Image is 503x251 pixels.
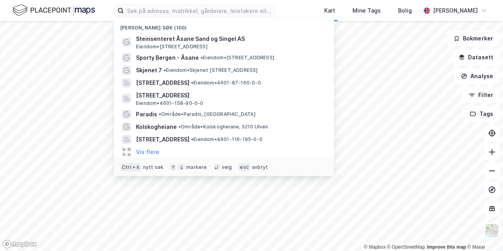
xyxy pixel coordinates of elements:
span: • [163,67,166,73]
span: Eiendom • 4601-116-195-0-0 [191,136,263,143]
span: Paradis [136,110,157,119]
button: Tags [463,106,500,122]
div: Kart [324,6,335,15]
span: • [159,111,161,117]
iframe: Chat Widget [464,213,503,251]
span: Eiendom • 4601-158-90-0-0 [136,100,204,106]
a: Mapbox [364,244,386,250]
a: Improve this map [427,244,466,250]
span: • [191,136,193,142]
div: Bolig [398,6,412,15]
span: Steinsenteret Åsane Sand og Singel AS [136,34,325,44]
span: Sporty Bergen - Åsane [136,53,199,62]
a: Mapbox homepage [2,240,37,249]
span: Skjenet 7 [136,66,162,75]
button: Filter [462,87,500,103]
span: [STREET_ADDRESS] [136,135,189,144]
div: avbryt [252,164,268,170]
button: Datasett [452,49,500,65]
div: [PERSON_NAME] søk (100) [114,18,334,33]
span: • [191,80,193,86]
input: Søk på adresse, matrikkel, gårdeiere, leietakere eller personer [124,5,274,16]
button: Bokmerker [447,31,500,46]
div: esc [238,163,250,171]
div: Mine Tags [352,6,381,15]
span: • [200,55,203,60]
div: velg [222,164,232,170]
span: Kolskogheiane [136,122,177,132]
span: Eiendom • 4601-87-160-0-0 [191,80,261,86]
span: Eiendom • [STREET_ADDRESS] [136,44,207,50]
a: OpenStreetMap [387,244,425,250]
span: Område • Paradis, [GEOGRAPHIC_DATA] [159,111,255,117]
div: markere [186,164,207,170]
span: [STREET_ADDRESS] [136,91,325,100]
span: [STREET_ADDRESS] [136,78,189,88]
div: [PERSON_NAME] [433,6,478,15]
img: logo.f888ab2527a4732fd821a326f86c7f29.svg [13,4,95,17]
span: Område • Kolskogheiane, 5210 Ulven [178,124,268,130]
div: Ctrl + k [120,163,141,171]
span: Eiendom • Skjenet [STREET_ADDRESS] [163,67,258,73]
span: Eiendom • [STREET_ADDRESS] [200,55,274,61]
button: Analyse [454,68,500,84]
button: Vis flere [136,147,159,157]
span: • [178,124,181,130]
div: nytt søk [143,164,164,170]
